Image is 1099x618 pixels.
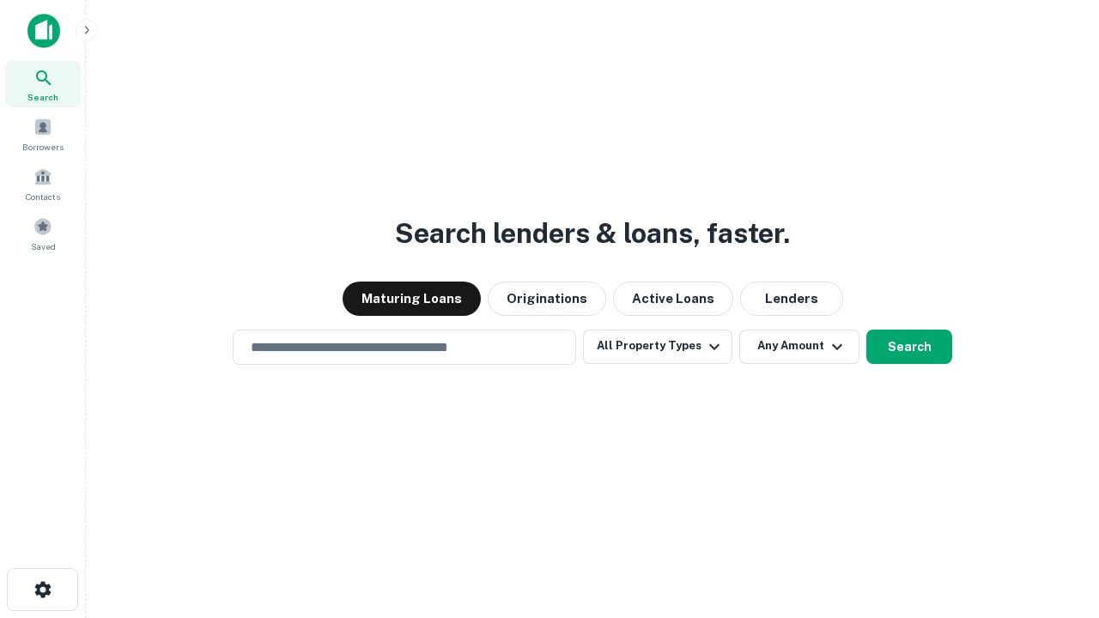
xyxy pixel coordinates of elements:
[583,330,732,364] button: All Property Types
[740,282,843,316] button: Lenders
[5,161,81,207] a: Contacts
[22,140,64,154] span: Borrowers
[26,190,60,203] span: Contacts
[5,61,81,107] a: Search
[739,330,859,364] button: Any Amount
[613,282,733,316] button: Active Loans
[1013,481,1099,563] iframe: Chat Widget
[31,239,56,253] span: Saved
[343,282,481,316] button: Maturing Loans
[27,14,60,48] img: capitalize-icon.png
[5,111,81,157] a: Borrowers
[488,282,606,316] button: Originations
[5,210,81,257] a: Saved
[866,330,952,364] button: Search
[395,213,790,254] h3: Search lenders & loans, faster.
[27,90,58,104] span: Search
